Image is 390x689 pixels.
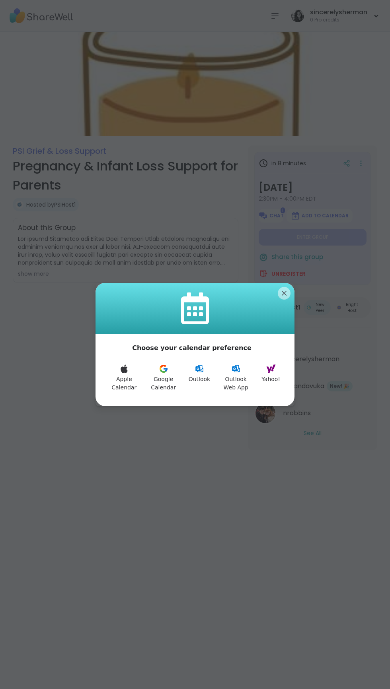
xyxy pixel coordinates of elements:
p: Choose your calendar preference [132,343,252,353]
button: Outlook Web App [215,359,257,397]
button: Apple Calendar [105,359,143,397]
button: Google Calendar [143,359,184,397]
button: Yahoo! [257,359,285,397]
button: Outlook [184,359,215,397]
